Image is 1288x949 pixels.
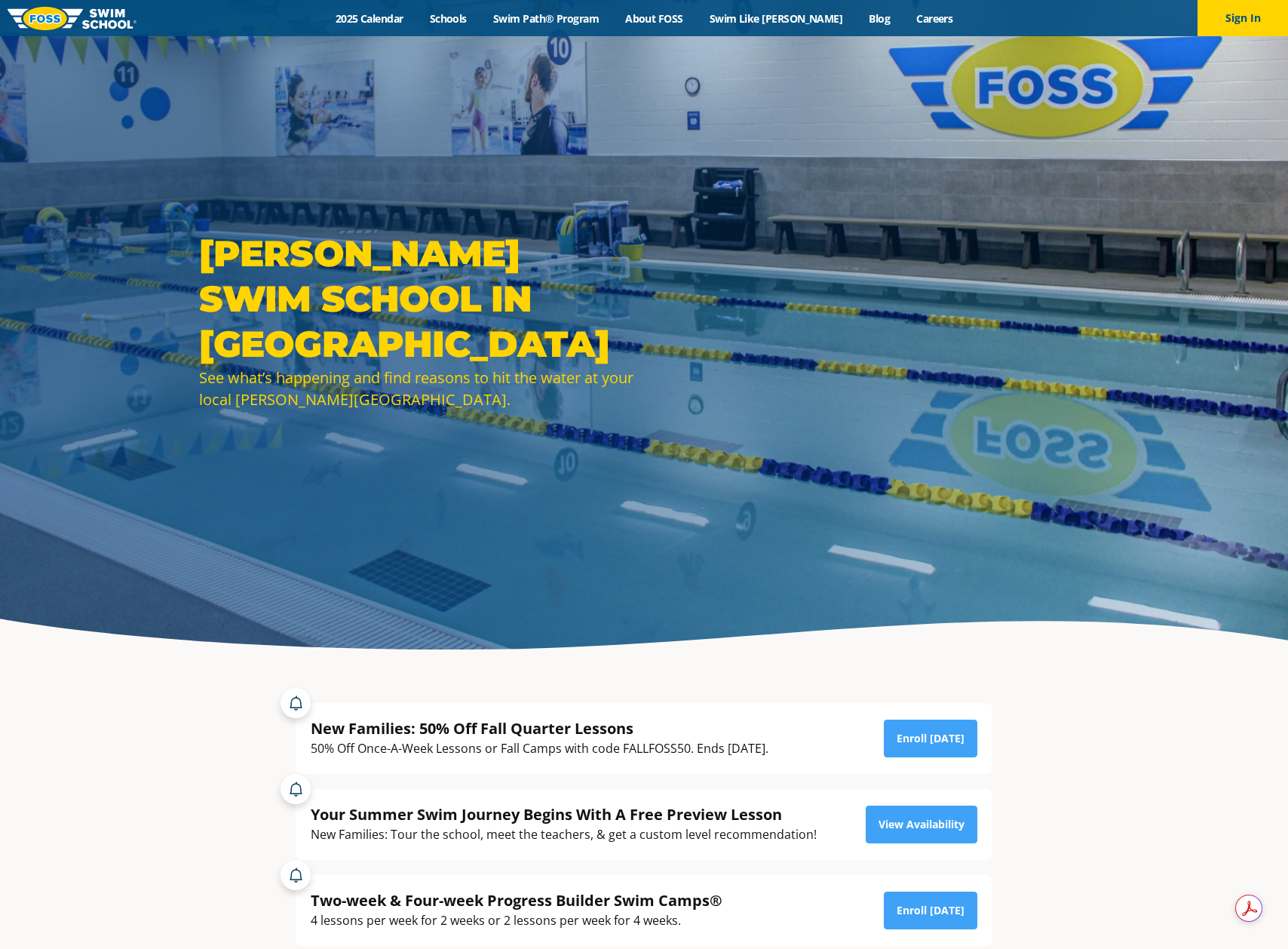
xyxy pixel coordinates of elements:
[884,720,977,757] a: Enroll [DATE]
[311,911,722,931] div: 4 lessons per week for 2 weeks or 2 lessons per week for 4 weeks.
[199,367,636,410] div: See what’s happening and find reasons to hit the water at your local [PERSON_NAME][GEOGRAPHIC_DATA].
[199,231,636,367] h1: [PERSON_NAME] Swim School in [GEOGRAPHIC_DATA]
[856,11,903,26] a: Blog
[311,739,768,759] div: 50% Off Once-A-Week Lessons or Fall Camps with code FALLFOSS50. Ends [DATE].
[311,718,768,739] div: New Families: 50% Off Fall Quarter Lessons
[696,11,856,26] a: Swim Like [PERSON_NAME]
[322,11,416,26] a: 2025 Calendar
[480,11,612,26] a: Swim Path® Program
[311,825,817,845] div: New Families: Tour the school, meet the teachers, & get a custom level recommendation!
[8,7,136,30] img: FOSS Swim School Logo
[884,892,977,929] a: Enroll [DATE]
[416,11,480,26] a: Schools
[311,804,817,825] div: Your Summer Swim Journey Begins With A Free Preview Lesson
[903,11,966,26] a: Careers
[612,11,697,26] a: About FOSS
[311,890,722,911] div: Two-week & Four-week Progress Builder Swim Camps®
[866,806,977,843] a: View Availability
